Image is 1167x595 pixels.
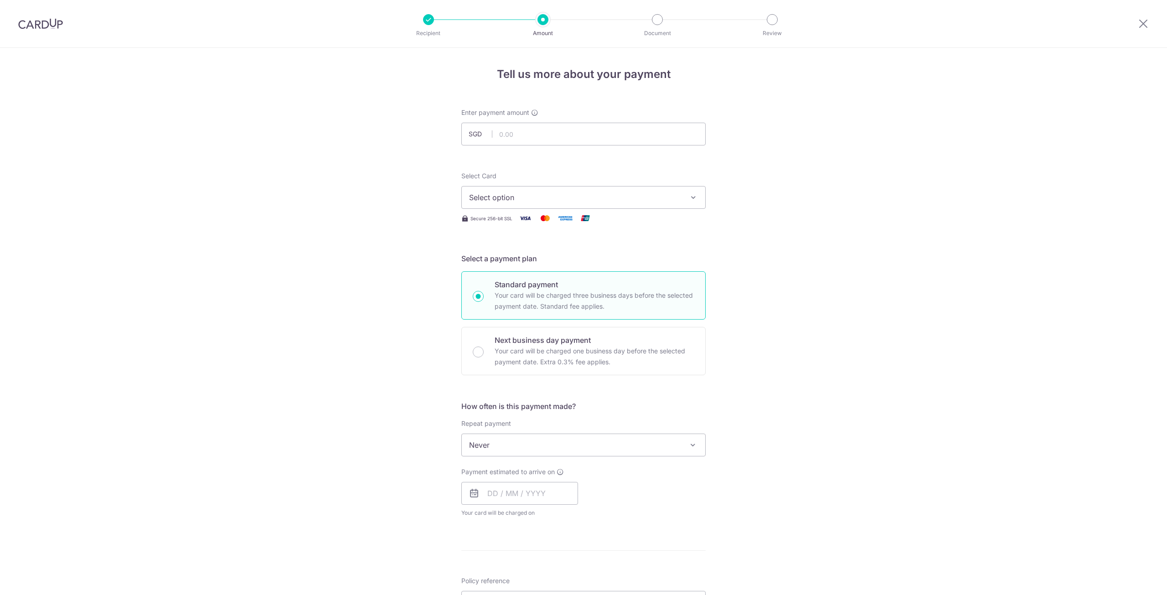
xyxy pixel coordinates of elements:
[461,253,706,264] h5: Select a payment plan
[461,401,706,412] h5: How often is this payment made?
[516,212,534,224] img: Visa
[461,108,529,117] span: Enter payment amount
[461,482,578,505] input: DD / MM / YYYY
[509,29,577,38] p: Amount
[495,335,694,346] p: Next business day payment
[461,434,706,456] span: Never
[461,186,706,209] button: Select option
[462,434,705,456] span: Never
[461,419,511,428] label: Repeat payment
[470,215,512,222] span: Secure 256-bit SSL
[495,290,694,312] p: Your card will be charged three business days before the selected payment date. Standard fee appl...
[1109,568,1158,590] iframe: Opens a widget where you can find more information
[461,467,555,476] span: Payment estimated to arrive on
[461,508,578,517] span: Your card will be charged on
[18,18,63,29] img: CardUp
[624,29,691,38] p: Document
[556,212,574,224] img: American Express
[536,212,554,224] img: Mastercard
[495,346,694,367] p: Your card will be charged one business day before the selected payment date. Extra 0.3% fee applies.
[469,192,682,203] span: Select option
[469,129,492,139] span: SGD
[461,66,706,83] h4: Tell us more about your payment
[738,29,806,38] p: Review
[576,212,594,224] img: Union Pay
[495,279,694,290] p: Standard payment
[461,123,706,145] input: 0.00
[461,576,510,585] label: Policy reference
[461,172,496,180] span: translation missing: en.payables.payment_networks.credit_card.summary.labels.select_card
[395,29,462,38] p: Recipient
